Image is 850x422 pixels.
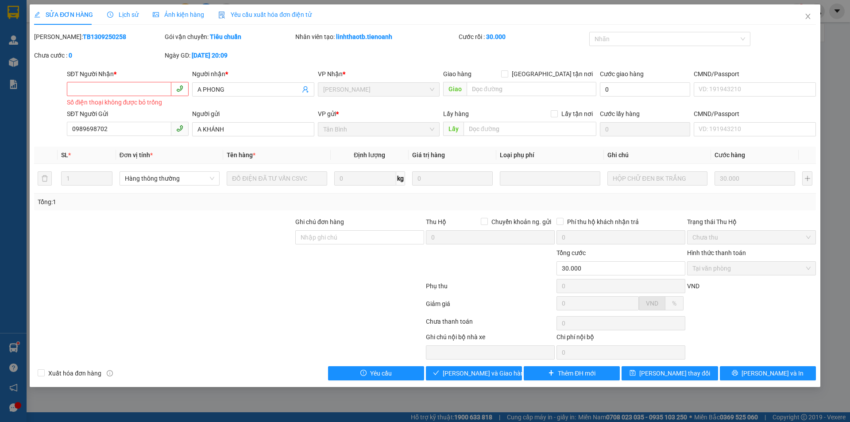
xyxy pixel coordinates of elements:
[34,50,163,60] div: Chưa cước :
[210,33,241,40] b: Tiêu chuẩn
[328,366,424,380] button: exclamation-circleYêu cầu
[496,147,603,164] th: Loại phụ phí
[558,109,596,119] span: Lấy tận nơi
[687,249,746,256] label: Hình thức thanh toán
[38,171,52,186] button: delete
[443,368,528,378] span: [PERSON_NAME] và Giao hàng
[622,366,718,380] button: save[PERSON_NAME] thay đổi
[433,370,439,377] span: check
[227,171,327,186] input: VD: Bàn, Ghế
[630,370,636,377] span: save
[443,110,469,117] span: Lấy hàng
[564,217,642,227] span: Phí thu hộ khách nhận trả
[639,368,710,378] span: [PERSON_NAME] thay đổi
[425,317,556,332] div: Chưa thanh toán
[323,123,434,136] span: Tân Bình
[318,70,343,77] span: VP Nhận
[694,109,815,119] div: CMND/Passport
[218,11,312,18] span: Yêu cầu xuất hóa đơn điện tử
[604,147,711,164] th: Ghi chú
[694,69,815,79] div: CMND/Passport
[34,11,93,18] span: SỬA ĐƠN HÀNG
[295,218,344,225] label: Ghi chú đơn hàng
[120,151,153,159] span: Đơn vị tính
[192,52,228,59] b: [DATE] 20:09
[426,332,555,345] div: Ghi chú nội bộ nhà xe
[524,366,620,380] button: plusThêm ĐH mới
[67,97,189,108] div: Số điện thoại không được bỏ trống
[218,12,225,19] img: icon
[354,151,385,159] span: Định lượng
[646,300,658,307] span: VND
[176,85,183,92] span: phone
[107,11,139,18] span: Lịch sử
[692,262,811,275] span: Tại văn phòng
[360,370,367,377] span: exclamation-circle
[34,12,40,18] span: edit
[302,86,309,93] span: user-add
[412,171,493,186] input: 0
[720,366,816,380] button: printer[PERSON_NAME] và In
[318,109,440,119] div: VP gửi
[600,122,690,136] input: Cước lấy hàng
[425,281,556,297] div: Phụ thu
[486,33,506,40] b: 30.000
[426,366,522,380] button: check[PERSON_NAME] và Giao hàng
[83,33,126,40] b: TB1309250258
[165,50,294,60] div: Ngày GD:
[488,217,555,227] span: Chuyển khoản ng. gửi
[165,32,294,42] div: Gói vận chuyển:
[600,70,644,77] label: Cước giao hàng
[548,370,554,377] span: plus
[45,368,105,378] span: Xuất hóa đơn hàng
[672,300,676,307] span: %
[34,32,163,42] div: [PERSON_NAME]:
[176,125,183,132] span: phone
[600,82,690,97] input: Cước giao hàng
[295,230,424,244] input: Ghi chú đơn hàng
[459,32,587,42] div: Cước rồi :
[323,83,434,96] span: Cư Kuin
[804,13,811,20] span: close
[715,151,745,159] span: Cước hàng
[61,151,68,159] span: SL
[464,122,596,136] input: Dọc đường
[715,171,795,186] input: 0
[425,299,556,314] div: Giảm giá
[796,4,820,29] button: Close
[412,151,445,159] span: Giá trị hàng
[558,368,595,378] span: Thêm ĐH mới
[38,197,328,207] div: Tổng: 1
[370,368,392,378] span: Yêu cầu
[153,11,204,18] span: Ảnh kiện hàng
[732,370,738,377] span: printer
[67,109,189,119] div: SĐT Người Gửi
[687,283,699,290] span: VND
[742,368,804,378] span: [PERSON_NAME] và In
[69,52,72,59] b: 0
[192,109,314,119] div: Người gửi
[426,218,446,225] span: Thu Hộ
[556,249,586,256] span: Tổng cước
[467,82,596,96] input: Dọc đường
[295,32,457,42] div: Nhân viên tạo:
[227,151,255,159] span: Tên hàng
[508,69,596,79] span: [GEOGRAPHIC_DATA] tận nơi
[107,370,113,376] span: info-circle
[192,69,314,79] div: Người nhận
[336,33,392,40] b: linhthaotb.tienoanh
[125,172,214,185] span: Hàng thông thường
[600,110,640,117] label: Cước lấy hàng
[107,12,113,18] span: clock-circle
[443,122,464,136] span: Lấy
[67,69,189,79] div: SĐT Người Nhận
[396,171,405,186] span: kg
[556,332,685,345] div: Chi phí nội bộ
[692,231,811,244] span: Chưa thu
[153,12,159,18] span: picture
[802,171,812,186] button: plus
[607,171,707,186] input: Ghi Chú
[443,70,471,77] span: Giao hàng
[443,82,467,96] span: Giao
[687,217,816,227] div: Trạng thái Thu Hộ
